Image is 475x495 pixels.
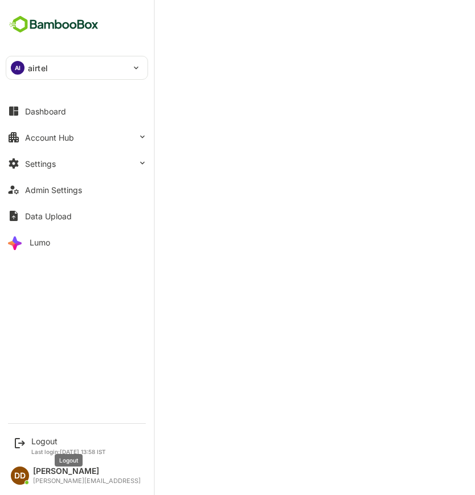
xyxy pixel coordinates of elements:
[25,185,82,195] div: Admin Settings
[6,231,148,253] button: Lumo
[6,14,102,35] img: BambooboxFullLogoMark.5f36c76dfaba33ec1ec1367b70bb1252.svg
[6,56,148,79] div: AIairtel
[33,477,141,485] div: [PERSON_NAME][EMAIL_ADDRESS]
[11,61,24,75] div: AI
[25,211,72,221] div: Data Upload
[30,238,50,247] div: Lumo
[6,126,148,149] button: Account Hub
[25,159,56,169] div: Settings
[25,133,74,142] div: Account Hub
[25,107,66,116] div: Dashboard
[11,467,29,485] div: DD
[6,204,148,227] button: Data Upload
[6,152,148,175] button: Settings
[28,62,48,74] p: airtel
[31,448,106,455] p: Last login: [DATE] 13:58 IST
[6,100,148,122] button: Dashboard
[31,436,106,446] div: Logout
[33,467,141,476] div: [PERSON_NAME]
[6,178,148,201] button: Admin Settings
